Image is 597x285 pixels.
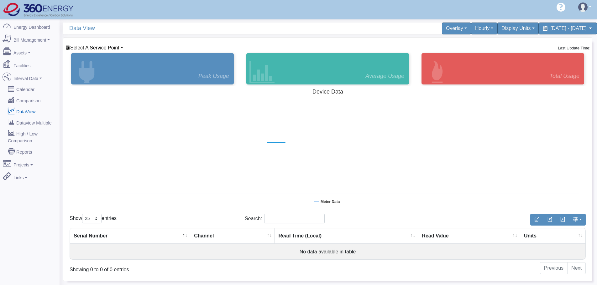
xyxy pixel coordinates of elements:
td: No data available in table [70,244,585,259]
span: Data View [69,23,331,34]
th: Read Value : activate to sort column ascending [418,228,520,244]
select: Showentries [82,214,102,223]
button: Copy to clipboard [530,214,543,226]
span: Average Usage [365,72,404,80]
tspan: Device Data [312,89,343,95]
button: Export to Excel [543,214,556,226]
th: Serial Number : activate to sort column descending [70,228,190,244]
input: Search: [264,214,325,223]
span: Peak Usage [198,72,229,80]
span: Device List [70,45,119,50]
th: Channel : activate to sort column ascending [190,228,275,244]
span: Total Usage [550,72,579,80]
label: Search: [245,214,325,223]
th: Units : activate to sort column ascending [520,228,585,244]
tspan: Meter Data [321,200,340,204]
div: Display Units [497,23,538,34]
a: Select A Service Point [65,45,123,50]
div: Showing 0 to 0 of 0 entries [70,262,279,273]
div: Hourly [471,23,497,34]
th: Read Time (Local) : activate to sort column ascending [275,228,418,244]
div: Overlay [442,23,471,34]
small: Last Update Time: [558,46,590,50]
label: Show entries [70,214,117,223]
span: [DATE] - [DATE] [551,26,587,31]
img: user-3.svg [578,3,588,12]
button: Generate PDF [556,214,569,226]
button: Show/Hide Columns [569,214,586,226]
